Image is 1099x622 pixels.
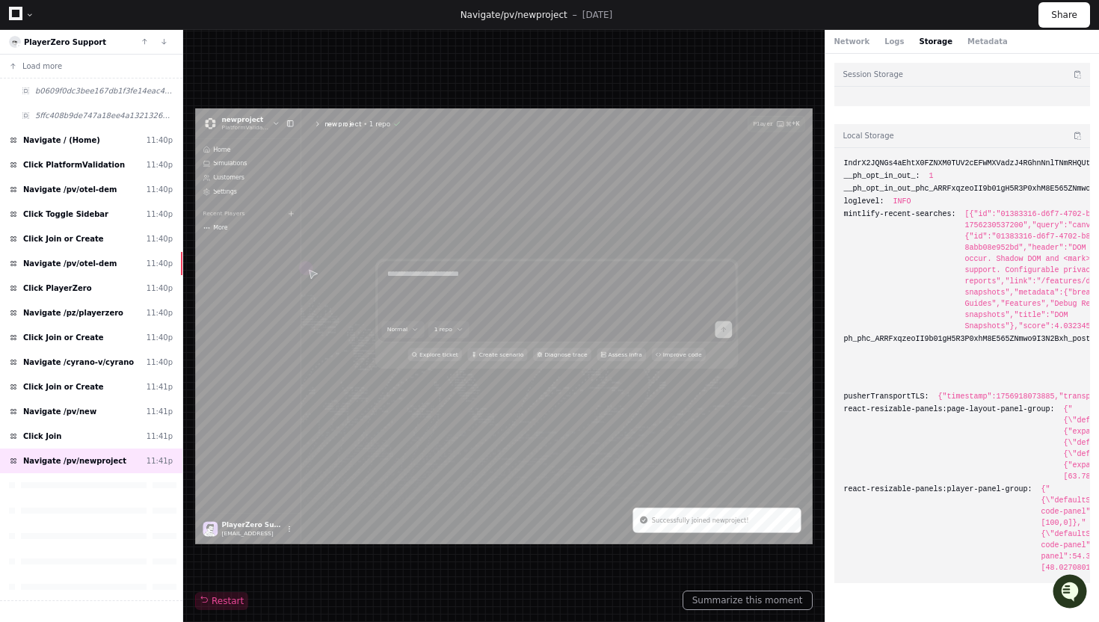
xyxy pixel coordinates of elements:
span: More [28,185,51,194]
div: 11:40p [147,135,173,146]
span: Navigate /pv/otel-dem [23,184,117,195]
button: Improve code [722,379,807,400]
span: /pv/newproject [500,10,567,20]
span: Click PlatformValidation [23,159,125,170]
button: Assess infra [635,379,713,400]
span: Click Toggle Sidebar [23,209,108,220]
span: INFO [893,196,911,207]
button: Diagnose trace [535,379,627,400]
button: Create scenario [431,379,526,400]
div: 11:40p [147,159,173,170]
span: newproject [42,11,116,25]
h3: Session Storage [843,69,903,80]
button: More [6,179,161,200]
h3: Local Storage [843,130,894,141]
span: PlatformValidation [42,25,116,37]
div: 11:41p [147,381,173,392]
span: Restart [200,595,244,607]
p: [DATE] [582,9,613,21]
span: Player [882,19,914,31]
span: react-resizable-panels:player-panel-group: [844,484,1032,495]
span: 1 [929,170,934,182]
button: Metadata [967,36,1008,47]
button: Logs [884,36,904,47]
button: Start new chat [254,116,272,134]
img: 1756235613930-3d25f9e4-fa56-45dd-b3ad-e072dfbd1548 [15,111,42,138]
span: b0609f0dc3bee167db1f3fe14eac40ec [35,85,173,96]
span: Settings [28,128,66,138]
a: PlayerZero Support [24,38,106,46]
p: newproject [204,17,263,32]
span: Navigate /pv/new [23,406,96,417]
div: We're offline, but we'll be back soon! [51,126,217,138]
span: mintlify-recent-searches: [844,209,956,220]
img: 13.svg [10,37,20,47]
span: Click PlayerZero [23,283,92,294]
span: Load more [22,61,62,72]
a: Settings [6,122,161,143]
a: Customers [6,99,161,120]
span: Navigate /pv/newproject [23,455,126,466]
a: Simulations [6,77,161,98]
span: Home [28,61,56,70]
span: loglevel: [844,196,884,207]
button: Storage [919,36,952,47]
button: Normal [295,336,363,363]
span: 5ffc408b9de747a18ee4a1321326ce17 [35,110,173,121]
span: Navigate / (Home) [23,135,100,146]
button: Share [1038,2,1090,28]
span: Recent Players [12,161,78,173]
span: react-resizable-panels:page-layout-panel-group: [844,404,1055,415]
div: 11:41p [147,406,173,417]
button: Restart [195,592,248,610]
span: 1 repo [378,344,406,356]
span: Normal [304,344,336,356]
button: Explore ticket [336,379,422,400]
div: 11:40p [147,332,173,343]
div: Welcome [15,60,272,84]
span: Click Join or Create [23,381,104,392]
span: 1 repo [275,17,309,32]
button: 1 repo [369,336,433,363]
div: 11:40p [147,184,173,195]
span: Navigate /cyrano-v/cyrano [23,357,134,368]
a: New Player [143,158,161,176]
iframe: Open customer support [1051,573,1092,613]
div: 11:41p [147,455,173,466]
a: Home [6,55,161,76]
span: pusherTransportTLS: [844,391,929,402]
div: Start new chat [51,111,245,126]
span: __ph_opt_in_out_: [844,170,920,182]
span: Click Join or Create [23,233,104,244]
div: 11:40p [147,283,173,294]
span: Navigate [461,10,501,20]
button: newprojectPlatformValidation [6,6,140,42]
button: Summarize this moment [683,591,813,610]
span: Navigate /pz/playerzero [23,307,123,318]
span: Click Join or Create [23,332,104,343]
span: Customers [28,105,78,115]
span: Navigate /pv/otel-dem [23,258,117,269]
span: Click Join [23,431,61,442]
span: Simulations [28,83,81,93]
div: 11:41p [147,431,173,442]
div: 11:40p [147,307,173,318]
img: PlayerZero [15,15,45,45]
div: 11:40p [147,357,173,368]
div: 11:40p [147,209,173,220]
a: Powered byPylon [105,156,181,168]
div: 11:40p [147,258,173,269]
kbd: +K [943,17,956,32]
span: Pylon [149,157,181,168]
div: 11:40p [147,233,173,244]
button: Network [834,36,870,47]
